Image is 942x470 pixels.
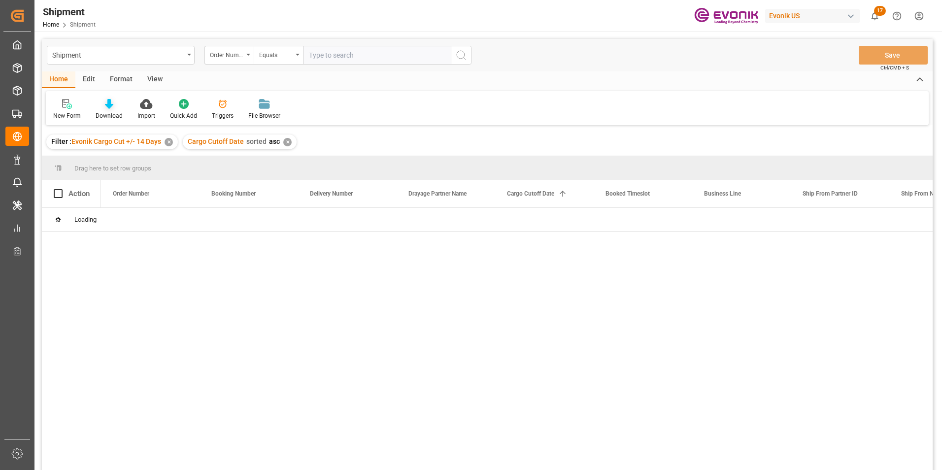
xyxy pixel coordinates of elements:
span: Ctrl/CMD + S [880,64,909,71]
div: Download [96,111,123,120]
div: New Form [53,111,81,120]
span: 17 [874,6,886,16]
span: Drayage Partner Name [408,190,467,197]
span: Ship From Partner ID [803,190,858,197]
button: Evonik US [765,6,864,25]
div: Import [137,111,155,120]
div: View [140,71,170,88]
div: Order Number [210,48,243,60]
div: Home [42,71,75,88]
span: Booking Number [211,190,256,197]
a: Home [43,21,59,28]
div: Action [68,189,90,198]
button: open menu [254,46,303,65]
span: sorted [246,137,267,145]
div: Evonik US [765,9,860,23]
div: Shipment [52,48,184,61]
div: Quick Add [170,111,197,120]
span: Delivery Number [310,190,353,197]
span: Booked Timeslot [606,190,650,197]
button: show 17 new notifications [864,5,886,27]
img: Evonik-brand-mark-Deep-Purple-RGB.jpeg_1700498283.jpeg [694,7,758,25]
div: Equals [259,48,293,60]
div: Format [102,71,140,88]
button: Help Center [886,5,908,27]
span: Evonik Cargo Cut +/- 14 Days [71,137,161,145]
input: Type to search [303,46,451,65]
div: Triggers [212,111,234,120]
div: Edit [75,71,102,88]
span: Drag here to set row groups [74,165,151,172]
div: Shipment [43,4,96,19]
span: Loading [74,216,97,223]
div: ✕ [283,138,292,146]
span: Cargo Cutoff Date [188,137,244,145]
span: Cargo Cutoff Date [507,190,554,197]
span: Order Number [113,190,149,197]
div: File Browser [248,111,280,120]
div: ✕ [165,138,173,146]
button: search button [451,46,471,65]
span: asc [269,137,280,145]
button: Save [859,46,928,65]
span: Filter : [51,137,71,145]
span: Business Line [704,190,741,197]
button: open menu [47,46,195,65]
button: open menu [204,46,254,65]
